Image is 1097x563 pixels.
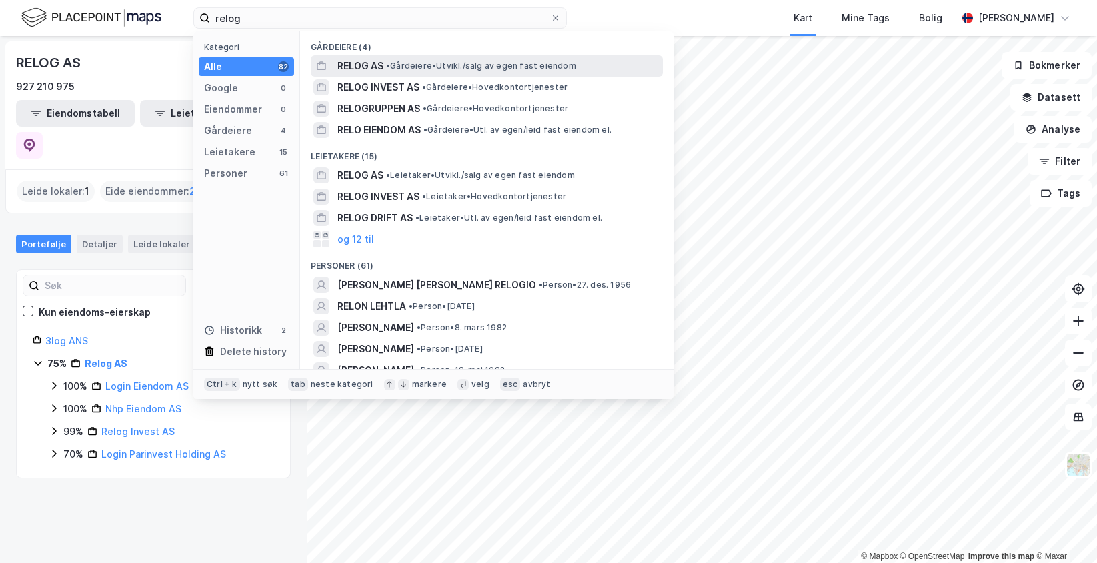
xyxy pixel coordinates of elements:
div: 100% [63,378,87,394]
span: Person • [DATE] [409,301,475,312]
button: Analyse [1014,116,1092,143]
div: Kart [794,10,812,26]
span: RELOG INVEST AS [337,189,419,205]
div: Bolig [919,10,942,26]
button: Tags [1030,180,1092,207]
div: Delete history [220,344,287,360]
span: Gårdeiere • Hovedkontortjenester [422,82,568,93]
a: Relog Invest AS [101,426,175,437]
div: Gårdeiere (4) [300,31,674,55]
div: nytt søk [243,379,278,390]
div: velg [471,379,489,390]
button: Bokmerker [1002,52,1092,79]
div: 82 [278,61,289,72]
span: RELOG DRIFT AS [337,210,413,226]
div: Ctrl + k [204,378,240,391]
input: Søk [39,275,185,296]
button: Datasett [1010,84,1092,111]
div: [PERSON_NAME] [978,10,1054,26]
div: 100% [63,401,87,417]
div: avbryt [523,379,550,390]
span: RELON LEHTLA [337,298,406,314]
a: Login Parinvest Holding AS [101,448,226,460]
div: Leide lokaler : [17,181,95,202]
span: • [422,191,426,201]
div: Personer (61) [300,250,674,274]
span: Person • [DATE] [417,344,483,354]
span: • [423,103,427,113]
div: esc [500,378,521,391]
input: Søk på adresse, matrikkel, gårdeiere, leietakere eller personer [210,8,550,28]
span: Gårdeiere • Utl. av egen/leid fast eiendom el. [423,125,612,135]
div: Eide eiendommer : [100,181,212,202]
div: Portefølje [16,235,71,253]
div: Eiendommer [204,101,262,117]
span: [PERSON_NAME] [337,362,414,378]
span: [PERSON_NAME] [337,341,414,357]
span: • [417,365,421,375]
span: RELOG AS [337,58,383,74]
span: Leietaker • Utvikl./salg av egen fast eiendom [386,170,575,181]
span: Leietaker • Hovedkontortjenester [422,191,566,202]
a: 3log ANS [45,335,88,346]
div: 15 [278,147,289,157]
button: Eiendomstabell [16,100,135,127]
div: Detaljer [77,235,123,253]
div: Personer [204,165,247,181]
div: markere [412,379,447,390]
span: Leietaker • Utl. av egen/leid fast eiendom el. [415,213,602,223]
span: Person • 18. mai 1982 [417,365,505,376]
span: Person • 8. mars 1982 [417,322,507,333]
a: Nhp Eiendom AS [105,403,181,414]
a: Relog AS [85,358,127,369]
div: Kategori [204,42,294,52]
div: 4 [278,125,289,136]
span: RELO EIENDOM AS [337,122,421,138]
span: • [415,213,419,223]
div: Leietakere [204,144,255,160]
div: tab [288,378,308,391]
span: 1 [85,183,89,199]
div: 0 [278,104,289,115]
span: RELOG INVEST AS [337,79,419,95]
span: • [422,82,426,92]
button: og 12 til [337,231,374,247]
div: neste kategori [311,379,373,390]
div: 927 210 975 [16,79,75,95]
div: 0 [278,83,289,93]
img: Z [1066,452,1091,478]
span: • [417,344,421,354]
div: 70% [63,446,83,462]
div: Leietakere (15) [300,141,674,165]
div: RELOG AS [16,52,83,73]
span: • [386,61,390,71]
div: Gårdeiere [204,123,252,139]
button: Leietakertabell [140,100,259,127]
span: Person • 27. des. 1956 [539,279,631,290]
a: Improve this map [968,552,1034,561]
div: 61 [278,168,289,179]
div: 99% [63,424,83,440]
div: 1 [193,237,206,251]
span: • [386,170,390,180]
div: 75% [47,356,67,372]
div: Historikk [204,322,262,338]
span: • [539,279,543,290]
div: Mine Tags [842,10,890,26]
a: Login Eiendom AS [105,380,189,392]
a: Mapbox [861,552,898,561]
div: Kun eiendoms-eierskap [39,304,151,320]
span: • [417,322,421,332]
button: Filter [1028,148,1092,175]
img: logo.f888ab2527a4732fd821a326f86c7f29.svg [21,6,161,29]
div: 2 [278,325,289,336]
span: Gårdeiere • Hovedkontortjenester [423,103,568,114]
iframe: Chat Widget [1030,499,1097,563]
a: OpenStreetMap [900,552,965,561]
div: Alle [204,59,222,75]
span: 214 [189,183,207,199]
span: [PERSON_NAME] [PERSON_NAME] RELOGIO [337,277,536,293]
span: RELOG AS [337,167,383,183]
span: [PERSON_NAME] [337,320,414,336]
